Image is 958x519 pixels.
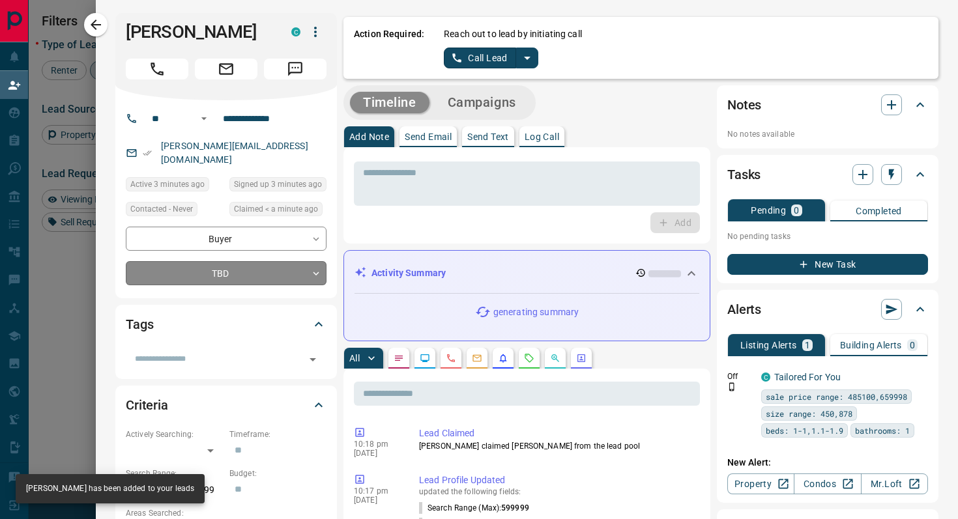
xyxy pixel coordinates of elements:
[855,424,910,437] span: bathrooms: 1
[766,424,843,437] span: beds: 1-1,1.1-1.9
[229,202,327,220] div: Mon Sep 15 2025
[472,353,482,363] svg: Emails
[727,94,761,115] h2: Notes
[861,473,928,494] a: Mr.Loft
[501,503,529,512] span: 599999
[727,382,736,391] svg: Push Notification Only
[444,48,538,68] div: split button
[26,478,194,499] div: [PERSON_NAME] has been added to your leads
[234,178,322,191] span: Signed up 3 minutes ago
[761,372,770,382] div: condos.ca
[576,353,587,363] svg: Agent Actions
[910,341,915,350] p: 0
[126,59,188,79] span: Call
[126,227,327,251] div: Buyer
[794,473,861,494] a: Condos
[126,468,223,479] p: Search Range:
[355,261,699,285] div: Activity Summary
[525,132,559,141] p: Log Call
[126,314,153,335] h2: Tags
[126,309,327,340] div: Tags
[405,132,452,141] p: Send Email
[727,294,928,325] div: Alerts
[126,261,327,285] div: TBD
[291,27,300,36] div: condos.ca
[840,341,902,350] p: Building Alerts
[805,341,810,350] p: 1
[727,299,761,320] h2: Alerts
[126,389,327,421] div: Criteria
[774,372,841,382] a: Tailored For You
[371,266,446,280] p: Activity Summary
[394,353,404,363] svg: Notes
[727,128,928,140] p: No notes available
[727,227,928,246] p: No pending tasks
[727,254,928,275] button: New Task
[196,111,212,126] button: Open
[161,141,308,165] a: [PERSON_NAME][EMAIL_ADDRESS][DOMAIN_NAME]
[856,206,902,216] p: Completed
[727,473,794,494] a: Property
[444,48,516,68] button: Call Lead
[727,371,753,382] p: Off
[498,353,508,363] svg: Listing Alerts
[727,89,928,120] div: Notes
[794,206,799,215] p: 0
[419,487,695,496] p: updated the following fields:
[234,203,318,216] span: Claimed < a minute ago
[229,468,327,479] p: Budget:
[354,27,424,68] p: Action Required:
[467,132,509,141] p: Send Text
[349,354,360,363] p: All
[444,27,582,41] p: Reach out to lead by initiating call
[354,440,399,449] p: 10:18 pm
[126,177,223,195] div: Mon Sep 15 2025
[354,486,399,496] p: 10:17 pm
[229,428,327,440] p: Timeframe:
[126,21,272,42] h1: [PERSON_NAME]
[420,353,430,363] svg: Lead Browsing Activity
[550,353,560,363] svg: Opportunities
[354,449,399,458] p: [DATE]
[740,341,797,350] p: Listing Alerts
[143,148,152,158] svg: Email Verified
[435,92,529,113] button: Campaigns
[419,473,695,487] p: Lead Profile Updated
[524,353,534,363] svg: Requests
[419,427,695,440] p: Lead Claimed
[130,178,205,191] span: Active 3 minutes ago
[126,428,223,440] p: Actively Searching:
[195,59,257,79] span: Email
[126,395,168,415] h2: Criteria
[229,177,327,195] div: Mon Sep 15 2025
[354,496,399,505] p: [DATE]
[264,59,327,79] span: Message
[766,407,852,420] span: size range: 450,878
[126,507,327,519] p: Areas Searched:
[304,350,322,369] button: Open
[349,132,389,141] p: Add Note
[350,92,429,113] button: Timeline
[766,390,907,403] span: sale price range: 485100,659998
[727,456,928,470] p: New Alert:
[130,203,193,216] span: Contacted - Never
[727,164,761,185] h2: Tasks
[751,206,786,215] p: Pending
[446,353,456,363] svg: Calls
[493,305,579,319] p: generating summary
[727,159,928,190] div: Tasks
[419,502,529,514] p: Search Range (Max) :
[419,440,695,452] p: [PERSON_NAME] claimed [PERSON_NAME] from the lead pool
